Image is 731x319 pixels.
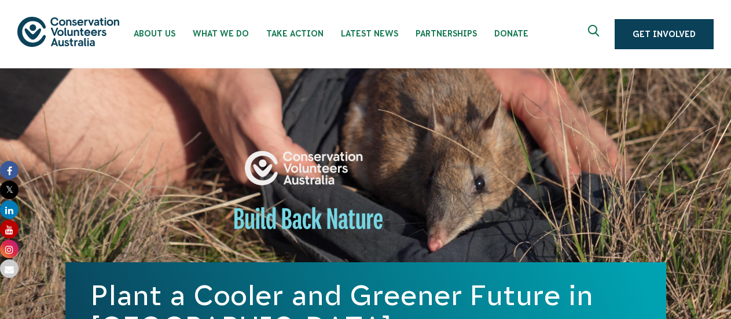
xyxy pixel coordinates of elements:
[17,17,119,46] img: logo.svg
[134,29,175,38] span: About Us
[588,25,603,43] span: Expand search box
[193,29,249,38] span: What We Do
[581,20,609,48] button: Expand search box Close search box
[266,29,324,38] span: Take Action
[494,29,528,38] span: Donate
[341,29,398,38] span: Latest News
[416,29,477,38] span: Partnerships
[615,19,714,49] a: Get Involved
